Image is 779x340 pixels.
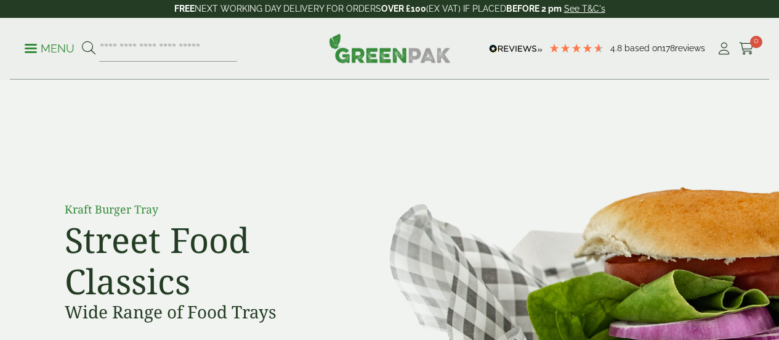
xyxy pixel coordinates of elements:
div: 4.78 Stars [549,43,604,54]
a: 0 [739,39,754,58]
span: 0 [750,36,762,48]
strong: BEFORE 2 pm [506,4,562,14]
span: 178 [662,43,675,53]
h3: Wide Range of Food Trays [65,302,342,323]
i: Cart [739,43,754,55]
strong: FREE [174,4,195,14]
img: REVIEWS.io [489,44,543,53]
span: 4.8 [610,43,624,53]
h2: Street Food Classics [65,219,342,302]
span: Based on [624,43,662,53]
a: Menu [25,41,75,54]
img: GreenPak Supplies [329,33,451,63]
p: Menu [25,41,75,56]
i: My Account [716,43,732,55]
span: reviews [675,43,705,53]
strong: OVER £100 [381,4,426,14]
a: See T&C's [564,4,605,14]
p: Kraft Burger Tray [65,201,342,218]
